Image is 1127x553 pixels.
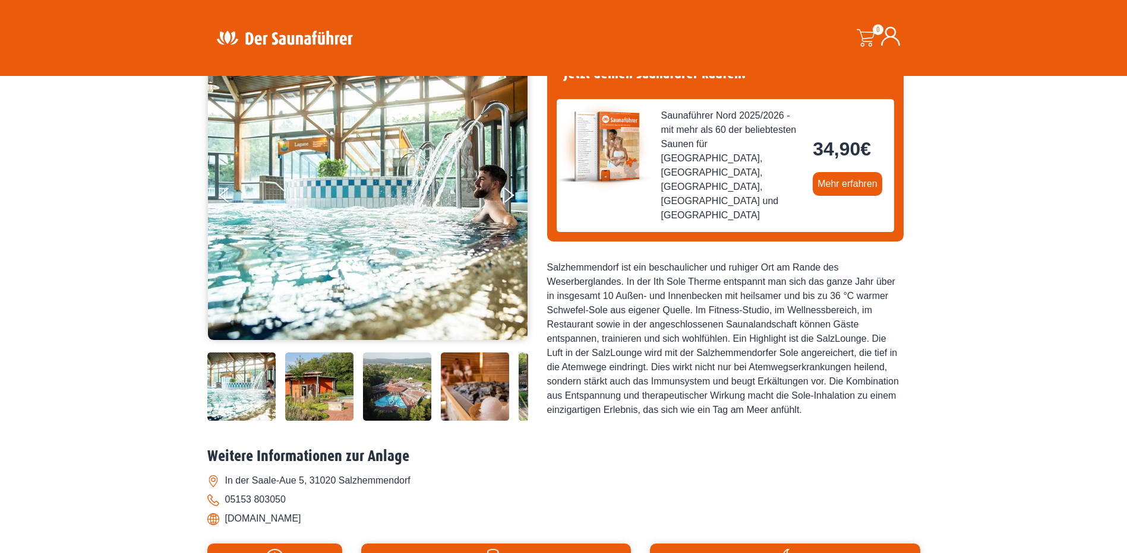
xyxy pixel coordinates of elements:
[207,447,920,466] h2: Weitere Informationen zur Anlage
[860,138,871,160] span: €
[661,109,804,223] span: Saunaführer Nord 2025/2026 - mit mehr als 60 der beliebtesten Saunen für [GEOGRAPHIC_DATA], [GEOG...
[207,509,920,528] li: [DOMAIN_NAME]
[813,172,882,196] a: Mehr erfahren
[207,490,920,509] li: 05153 803050
[873,24,883,35] span: 0
[207,471,920,490] li: In der Saale-Aue 5, 31020 Salzhemmendorf
[219,183,249,212] button: Previous
[502,183,532,212] button: Next
[547,260,904,417] div: Salzhemmendorf ist ein beschaulicher und ruhiger Ort am Rande des Weserberglandes. In der Ith Sol...
[813,138,871,160] bdi: 34,90
[557,99,652,194] img: der-saunafuehrer-2025-nord.jpg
